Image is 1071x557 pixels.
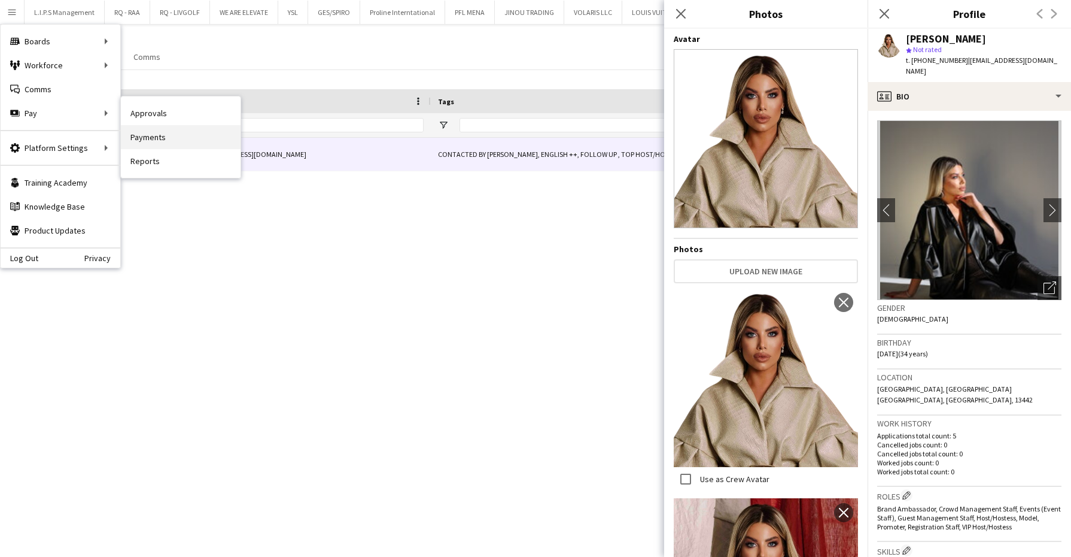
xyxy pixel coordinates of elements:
[308,1,360,24] button: GES/SPIRO
[438,97,454,106] span: Tags
[877,467,1061,476] p: Worked jobs total count: 0
[877,489,1061,502] h3: Roles
[913,45,942,54] span: Not rated
[674,34,858,44] h4: Avatar
[674,288,858,467] img: Crew photo 1136843
[220,118,424,132] input: Email Filter Input
[674,244,858,255] h4: Photos
[877,418,1061,429] h3: Work history
[564,1,622,24] button: VOLARIS LLC
[877,349,928,358] span: [DATE] (34 years)
[877,302,1061,313] h3: Gender
[431,138,730,171] div: CONTACTED BY [PERSON_NAME], ENGLISH ++, FOLLOW UP , TOP HOST/HOSTESS, TOP MODEL, TOP PROMOTER, TO...
[622,1,691,24] button: LOUIS VUITTON
[674,259,858,283] button: Upload new image
[877,458,1061,467] p: Worked jobs count: 0
[1,53,120,77] div: Workforce
[698,473,769,484] label: Use as Crew Avatar
[877,372,1061,383] h3: Location
[1,136,120,160] div: Platform Settings
[495,1,564,24] button: JINOU TRADING
[121,149,241,173] a: Reports
[1,29,120,53] div: Boards
[877,431,1061,440] p: Applications total count: 5
[906,56,1057,75] span: | [EMAIL_ADDRESS][DOMAIN_NAME]
[877,337,1061,348] h3: Birthday
[129,49,165,65] a: Comms
[25,1,105,24] button: L.I.P.S Management
[84,253,120,263] a: Privacy
[877,385,1033,404] span: [GEOGRAPHIC_DATA], [GEOGRAPHIC_DATA] [GEOGRAPHIC_DATA], [GEOGRAPHIC_DATA], 13442
[1,77,120,101] a: Comms
[105,1,150,24] button: RQ - RAA
[438,120,449,131] button: Open Filter Menu
[877,314,948,323] span: [DEMOGRAPHIC_DATA]
[278,1,308,24] button: YSL
[868,6,1071,22] h3: Profile
[1,253,38,263] a: Log Out
[877,504,1061,531] span: Brand Ambassador, Crowd Management Staff, Events (Event Staff), Guest Management Staff, Host/Host...
[664,6,868,22] h3: Photos
[1037,276,1061,300] div: Open photos pop-in
[868,82,1071,111] div: Bio
[877,449,1061,458] p: Cancelled jobs total count: 0
[360,1,445,24] button: Proline Interntational
[191,138,431,171] div: [EMAIL_ADDRESS][DOMAIN_NAME]
[460,118,723,132] input: Tags Filter Input
[877,440,1061,449] p: Cancelled jobs count: 0
[1,219,120,243] a: Product Updates
[121,101,241,125] a: Approvals
[877,120,1061,300] img: Crew avatar or photo
[1,101,120,125] div: Pay
[1,171,120,195] a: Training Academy
[133,52,160,62] span: Comms
[121,125,241,149] a: Payments
[150,1,210,24] button: RQ - LIVGOLF
[445,1,495,24] button: PFL MENA
[906,56,968,65] span: t. [PHONE_NUMBER]
[210,1,278,24] button: WE ARE ELEVATE
[1,195,120,219] a: Knowledge Base
[674,49,858,228] img: Crew avatar
[877,544,1061,557] h3: Skills
[906,34,986,44] div: [PERSON_NAME]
